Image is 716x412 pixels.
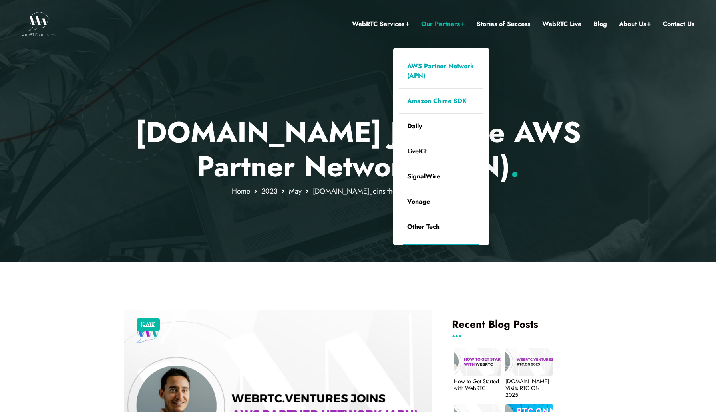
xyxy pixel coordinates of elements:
[454,378,501,392] a: How to Get Started with WebRTC
[421,19,465,29] a: Our Partners
[399,214,483,239] a: Other Tech
[593,19,607,29] a: Blog
[313,186,484,196] span: [DOMAIN_NAME] Joins the AWS Partner Network (APN)
[399,54,483,88] a: AWS Partner Network (APN)
[477,19,530,29] a: Stories of Success
[399,114,483,139] a: Daily
[261,186,278,196] a: 2023
[663,19,694,29] a: Contact Us
[232,186,250,196] a: Home
[619,19,651,29] a: About Us
[22,12,56,36] img: WebRTC.ventures
[399,89,483,113] a: Amazon Chime SDK
[510,146,519,187] span: .
[124,115,592,184] p: [DOMAIN_NAME] Joins the AWS Partner Network (APN)
[399,139,483,164] a: LiveKit
[399,164,483,189] a: SignalWire
[352,19,409,29] a: WebRTC Services
[542,19,581,29] a: WebRTC Live
[289,186,302,196] a: May
[399,189,483,214] a: Vonage
[452,318,555,337] h4: Recent Blog Posts
[505,378,553,398] a: [DOMAIN_NAME] Visits RTC.ON 2025
[141,319,156,330] a: [DATE]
